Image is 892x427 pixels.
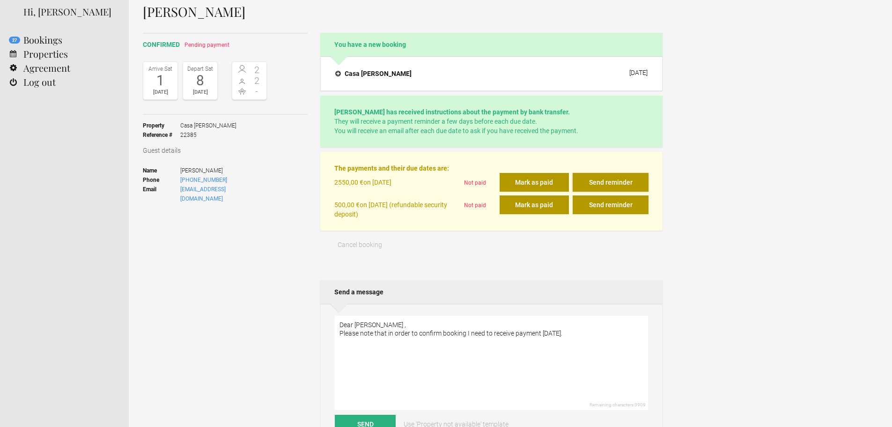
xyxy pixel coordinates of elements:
[334,173,460,195] div: on [DATE]
[143,40,308,50] h2: confirmed
[334,107,649,135] p: They will receive a payment reminder a few days before each due date. You will receive an email a...
[23,5,115,19] div: Hi, [PERSON_NAME]
[460,173,500,195] div: Not paid
[320,235,399,254] button: Cancel booking
[334,179,363,186] flynt-currency: 2550,00 €
[335,69,412,78] h4: Casa [PERSON_NAME]
[180,130,236,140] span: 22385
[143,146,308,155] h3: Guest details
[143,5,663,19] h1: [PERSON_NAME]
[143,166,180,175] strong: Name
[146,74,175,88] div: 1
[180,121,236,130] span: Casa [PERSON_NAME]
[185,88,215,97] div: [DATE]
[250,87,265,96] span: -
[185,64,215,74] div: Depart Sat
[250,76,265,85] span: 2
[573,173,649,192] button: Send reminder
[184,42,229,48] span: Pending payment
[338,241,382,248] span: Cancel booking
[334,195,460,219] div: on [DATE] (refundable security deposit)
[328,64,655,83] button: Casa [PERSON_NAME] [DATE]
[500,173,569,192] button: Mark as paid
[334,165,449,172] strong: The payments and their due dates are:
[180,186,226,202] a: [EMAIL_ADDRESS][DOMAIN_NAME]
[143,130,180,140] strong: Reference #
[185,74,215,88] div: 8
[500,195,569,214] button: Mark as paid
[250,65,265,75] span: 2
[573,195,649,214] button: Send reminder
[143,185,180,203] strong: Email
[334,108,570,116] strong: [PERSON_NAME] has received instructions about the payment by bank transfer.
[320,33,663,56] h2: You have a new booking
[146,64,175,74] div: Arrive Sat
[9,37,20,44] flynt-notification-badge: 27
[460,195,500,219] div: Not paid
[629,69,648,76] div: [DATE]
[143,121,180,130] strong: Property
[334,201,360,209] flynt-currency: 500,00 €
[143,175,180,185] strong: Phone
[180,177,227,183] a: [PHONE_NUMBER]
[320,280,663,304] h2: Send a message
[146,88,175,97] div: [DATE]
[180,166,267,175] span: [PERSON_NAME]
